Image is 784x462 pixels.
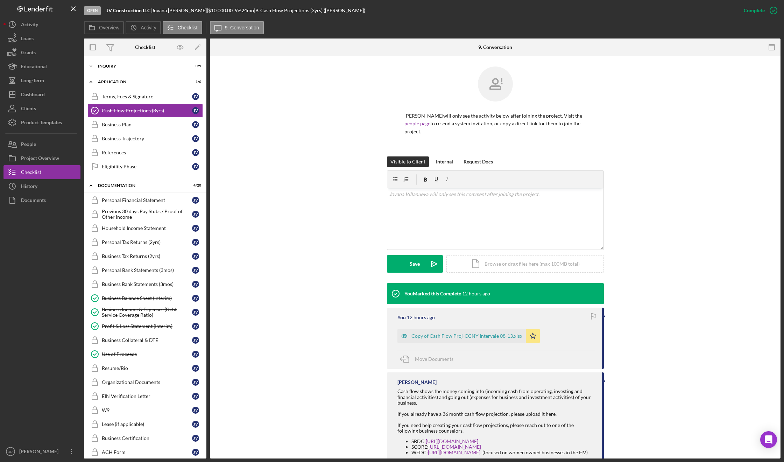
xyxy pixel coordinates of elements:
div: Loans [21,31,34,47]
time: 2025-08-29 03:05 [407,315,435,320]
a: [URL][DOMAIN_NAME] [429,444,481,450]
div: Business Certification [102,435,192,441]
button: 9. Conversation [210,21,264,34]
a: Lease (if applicable)JV [87,417,203,431]
button: Product Templates [3,115,80,129]
div: J V [192,449,199,456]
button: Checklist [3,165,80,179]
a: Business Balance Sheet (Interim)JV [87,291,203,305]
div: J V [192,135,199,142]
button: Dashboard [3,87,80,101]
div: Organizational Documents [102,379,192,385]
a: Educational [3,59,80,73]
div: J V [192,107,199,114]
div: Business Balance Sheet (Interim) [102,295,192,301]
div: Resume/Bio [102,365,192,371]
button: Activity [3,17,80,31]
div: Business Collateral & DTE [102,337,192,343]
button: Save [387,255,443,273]
div: | 9. Cash Flow Projections (3yrs) ([PERSON_NAME]) [254,8,365,13]
div: Product Templates [21,115,62,131]
div: 0 / 9 [189,64,201,68]
div: Open Intercom Messenger [760,431,777,448]
div: J V [192,163,199,170]
div: J V [192,323,199,330]
div: Checklist [21,165,41,181]
button: Checklist [163,21,202,34]
span: Move Documents [415,356,453,362]
div: Educational [21,59,47,75]
button: Copy of Cash Flow Proj-CCNY Intervale 08-13.xlsx [397,329,540,343]
div: 1 / 6 [189,80,201,84]
div: J V [192,365,199,372]
button: Loans [3,31,80,45]
a: [URL][DOMAIN_NAME] [426,438,478,444]
div: Dashboard [21,87,45,103]
label: 9. Conversation [225,25,259,30]
a: Profit & Loss Statement (Interim)JV [87,319,203,333]
div: J V [192,253,199,260]
div: J V [192,407,199,414]
div: History [21,179,37,195]
div: J V [192,239,199,246]
div: Checklist [135,44,155,50]
div: J V [192,225,199,232]
div: 4 / 20 [189,183,201,188]
button: Activity [126,21,161,34]
a: Business CertificationJV [87,431,203,445]
a: Personal Tax Returns (2yrs)JV [87,235,203,249]
a: Use of ProceedsJV [87,347,203,361]
div: If you need help creating your cashflow projections, please reach out to one of the following bus... [397,422,595,434]
div: J V [192,309,199,316]
div: J V [192,379,199,386]
a: Grants [3,45,80,59]
button: Project Overview [3,151,80,165]
div: Business Tax Returns (2yrs) [102,253,192,259]
div: Copy of Cash Flow Proj-CCNY Intervale 08-13.xlsx [411,333,522,339]
div: Documents [21,193,46,209]
a: Cash Flow Projections (3yrs)JV [87,104,203,118]
a: Documents [3,193,80,207]
time: 2025-08-29 03:05 [462,291,490,296]
div: Business Income & Expenses (Debt Service Coverage Ratio) [102,307,192,318]
b: JV Construction LLC [106,7,150,13]
label: Activity [141,25,156,30]
div: Visible to Client [390,156,425,167]
button: Move Documents [397,350,460,368]
p: [PERSON_NAME] will only see the activity below after joining the project. Visit the to resend a s... [404,112,586,135]
a: Business Tax Returns (2yrs)JV [87,249,203,263]
a: Eligibility PhaseJV [87,160,203,174]
a: Terms, Fees & SignatureJV [87,90,203,104]
div: References [102,150,192,155]
button: People [3,137,80,151]
div: Request Docs [464,156,493,167]
a: Business Bank Statements (3mos)JV [87,277,203,291]
div: People [21,137,36,153]
a: Personal Financial StatementJV [87,193,203,207]
div: Clients [21,101,36,117]
a: Business Income & Expenses (Debt Service Coverage Ratio)JV [87,305,203,319]
div: Jovana [PERSON_NAME] | [152,8,208,13]
div: Documentation [98,183,184,188]
div: Business Bank Statements (3mos) [102,281,192,287]
div: Profit & Loss Statement (Interim) [102,323,192,329]
button: History [3,179,80,193]
a: Previous 30 days Pay Stubs / Proof of Other IncomeJV [87,207,203,221]
div: J V [192,337,199,344]
button: Request Docs [460,156,496,167]
div: J V [192,149,199,156]
div: You Marked this Complete [404,291,461,296]
div: Save [410,255,420,273]
div: J V [192,197,199,204]
a: Personal Bank Statements (3mos)JV [87,263,203,277]
div: 9 % [235,8,241,13]
div: 24 mo [241,8,254,13]
div: Long-Term [21,73,44,89]
a: W9JV [87,403,203,417]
